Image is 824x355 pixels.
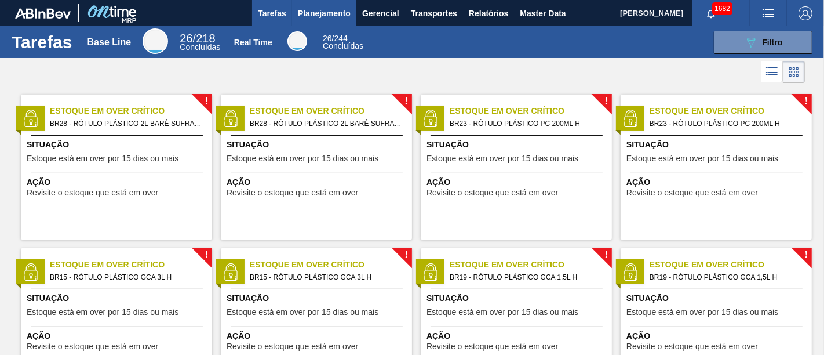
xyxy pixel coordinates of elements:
[626,342,758,351] span: Revisite o estoque que está em over
[650,105,812,117] span: Estoque em Over Crítico
[650,117,803,130] span: BR23 - RÓTULO PLÁSTICO PC 200ML H
[143,28,168,54] div: Base Line
[450,259,612,271] span: Estoque em Over Crítico
[426,139,609,151] span: Situação
[27,308,178,317] span: Estoque está em over por 15 dias ou mais
[222,110,239,127] img: status
[520,6,566,20] span: Master Data
[27,342,158,351] span: Revisite o estoque que está em over
[227,154,378,163] span: Estoque está em over por 15 dias ou mais
[27,176,209,189] span: Ação
[234,38,272,47] div: Real Time
[250,105,412,117] span: Estoque em Over Crítico
[180,34,220,51] div: Base Line
[323,34,348,43] span: / 244
[323,35,363,50] div: Real Time
[650,259,812,271] span: Estoque em Over Crítico
[323,41,363,50] span: Concluídas
[714,31,812,54] button: Filtro
[287,31,307,51] div: Real Time
[626,308,778,317] span: Estoque está em over por 15 dias ou mais
[27,330,209,342] span: Ação
[227,139,409,151] span: Situação
[180,32,192,45] span: 26
[422,263,439,281] img: status
[604,97,608,106] span: !
[469,6,508,20] span: Relatórios
[450,105,612,117] span: Estoque em Over Crítico
[622,263,639,281] img: status
[761,6,775,20] img: userActions
[87,37,132,48] div: Base Line
[323,34,332,43] span: 26
[450,117,603,130] span: BR23 - RÓTULO PLÁSTICO PC 200ML H
[180,42,220,52] span: Concluídas
[258,6,286,20] span: Tarefas
[27,292,209,305] span: Situação
[426,176,609,189] span: Ação
[604,251,608,259] span: !
[650,271,803,284] span: BR19 - RÓTULO PLÁSTICO GCA 1,5L H
[626,154,778,163] span: Estoque está em over por 15 dias ou mais
[712,2,732,15] span: 1682
[426,189,558,197] span: Revisite o estoque que está em over
[404,97,408,106] span: !
[227,342,358,351] span: Revisite o estoque que está em over
[50,105,212,117] span: Estoque em Over Crítico
[426,154,578,163] span: Estoque está em over por 15 dias ou mais
[22,263,39,281] img: status
[422,110,439,127] img: status
[783,61,805,83] div: Visão em Cards
[626,330,809,342] span: Ação
[761,61,783,83] div: Visão em Lista
[804,97,808,106] span: !
[426,330,609,342] span: Ação
[804,251,808,259] span: !
[227,330,409,342] span: Ação
[411,6,457,20] span: Transportes
[426,308,578,317] span: Estoque está em over por 15 dias ou mais
[404,251,408,259] span: !
[50,259,212,271] span: Estoque em Over Crítico
[250,117,403,130] span: BR28 - RÓTULO PLÁSTICO 2L BARÉ SUFRAMA AH
[227,292,409,305] span: Situação
[626,189,758,197] span: Revisite o estoque que está em over
[250,259,412,271] span: Estoque em Over Crítico
[426,342,558,351] span: Revisite o estoque que está em over
[626,176,809,189] span: Ação
[205,251,208,259] span: !
[227,308,378,317] span: Estoque está em over por 15 dias ou mais
[250,271,403,284] span: BR15 - RÓTULO PLÁSTICO GCA 3L H
[227,189,358,197] span: Revisite o estoque que está em over
[626,292,809,305] span: Situação
[22,110,39,127] img: status
[27,154,178,163] span: Estoque está em over por 15 dias ou mais
[180,32,215,45] span: / 218
[799,6,812,20] img: Logout
[222,263,239,281] img: status
[50,117,203,130] span: BR28 - RÓTULO PLÁSTICO 2L BARÉ SUFRAMA AH
[298,6,351,20] span: Planejamento
[12,35,72,49] h1: Tarefas
[205,97,208,106] span: !
[450,271,603,284] span: BR19 - RÓTULO PLÁSTICO GCA 1,5L H
[50,271,203,284] span: BR15 - RÓTULO PLÁSTICO GCA 3L H
[27,189,158,197] span: Revisite o estoque que está em over
[692,5,730,21] button: Notificações
[27,139,209,151] span: Situação
[626,139,809,151] span: Situação
[426,292,609,305] span: Situação
[227,176,409,189] span: Ação
[622,110,639,127] img: status
[362,6,399,20] span: Gerencial
[15,8,71,19] img: TNhmsLtSVTkK8tSr43FrP2fwEKptu5GPRR3wAAAABJRU5ErkJggg==
[763,38,783,47] span: Filtro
